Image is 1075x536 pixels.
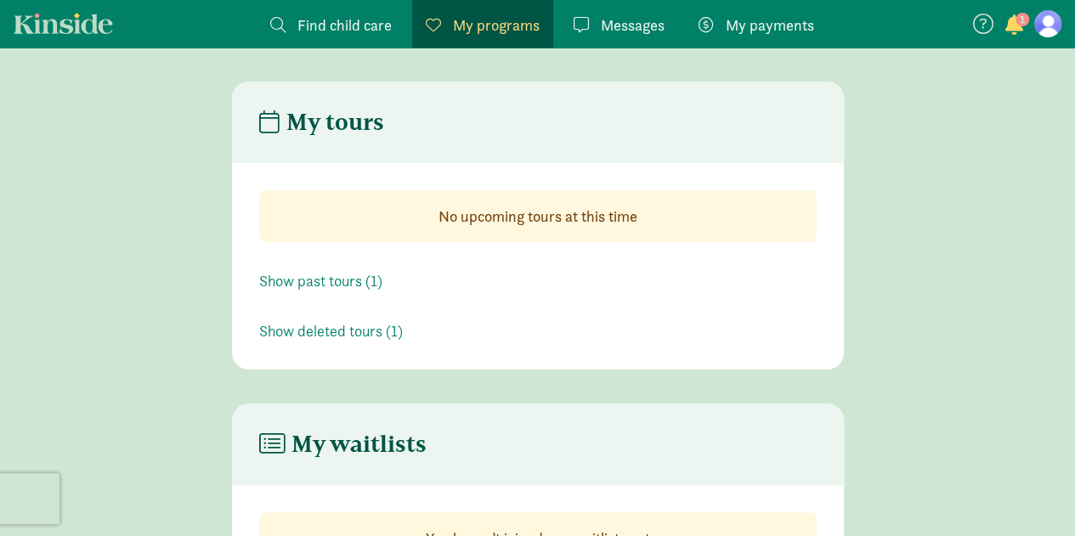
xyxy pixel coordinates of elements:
span: Messages [601,14,665,37]
a: Show deleted tours (1) [259,321,403,341]
span: My payments [726,14,814,37]
h4: My tours [259,109,384,136]
strong: No upcoming tours at this time [438,206,637,226]
span: My programs [453,14,540,37]
button: 1 [1002,15,1026,37]
a: Show past tours (1) [259,271,382,291]
span: 1 [1016,13,1029,26]
a: Kinside [14,13,113,34]
h4: My waitlists [259,431,427,458]
span: Find child care [297,14,392,37]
